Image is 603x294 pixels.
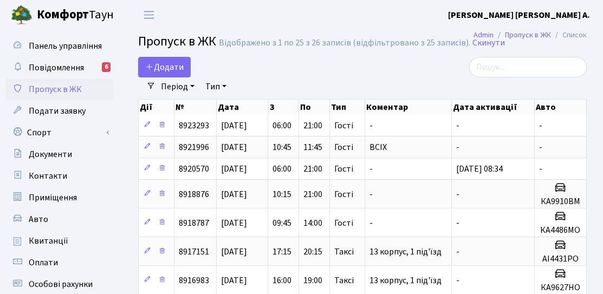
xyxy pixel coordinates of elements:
span: Особові рахунки [29,278,93,290]
a: Авто [5,208,114,230]
span: Гості [334,121,353,130]
span: - [456,141,459,153]
th: Авто [535,100,587,115]
input: Пошук... [469,57,587,77]
span: - [369,120,373,132]
a: Спорт [5,122,114,143]
span: [DATE] [221,141,247,153]
span: 10:15 [273,188,291,200]
h5: КА9910ВМ [539,197,582,207]
th: № [174,100,217,115]
span: Гості [334,190,353,199]
b: [PERSON_NAME] [PERSON_NAME] А. [448,9,590,21]
a: Тип [201,77,231,96]
span: Гості [334,143,353,152]
span: 13 корпус, 1 під'їзд [369,246,442,258]
span: 16:00 [273,275,291,286]
div: Відображено з 1 по 25 з 26 записів (відфільтровано з 25 записів). [219,38,470,48]
th: Тип [330,100,365,115]
span: Панель управління [29,40,102,52]
span: Гості [334,165,353,173]
div: 6 [102,62,111,72]
a: [PERSON_NAME] [PERSON_NAME] А. [448,9,590,22]
th: Дата активації [452,100,535,115]
span: 21:00 [303,163,322,175]
span: - [539,163,542,175]
th: Коментар [365,100,452,115]
span: Пропуск в ЖК [29,83,82,95]
span: 06:00 [273,163,291,175]
b: Комфорт [37,6,89,23]
span: Контакти [29,170,67,182]
a: Подати заявку [5,100,114,122]
a: Скинути [472,38,505,48]
a: Пропуск в ЖК [5,79,114,100]
a: Оплати [5,252,114,273]
span: 11:45 [303,141,322,153]
span: 09:45 [273,217,291,229]
span: Подати заявку [29,105,86,117]
span: [DATE] [221,275,247,286]
span: [DATE] [221,246,247,258]
span: 8917151 [179,246,209,258]
span: - [456,275,459,286]
span: 8916983 [179,275,209,286]
span: - [369,188,373,200]
span: Квитанції [29,235,68,247]
span: 8923293 [179,120,209,132]
a: Пропуск в ЖК [505,29,551,41]
a: Додати [138,57,191,77]
span: - [539,120,542,132]
span: - [456,246,459,258]
a: Повідомлення6 [5,57,114,79]
span: 8918876 [179,188,209,200]
th: Дії [139,100,174,115]
span: 17:15 [273,246,291,258]
span: Додати [145,61,184,73]
span: [DATE] 08:34 [456,163,503,175]
img: logo.png [11,4,33,26]
span: [DATE] [221,163,247,175]
span: 06:00 [273,120,291,132]
button: Переключити навігацію [135,6,163,24]
a: Панель управління [5,35,114,57]
a: Документи [5,143,114,165]
span: 8921996 [179,141,209,153]
span: 21:00 [303,188,322,200]
span: 14:00 [303,217,322,229]
span: Гості [334,219,353,227]
span: 8918787 [179,217,209,229]
th: З [269,100,300,115]
span: - [456,188,459,200]
span: - [369,217,373,229]
span: Приміщення [29,192,77,204]
a: Квитанції [5,230,114,252]
a: Приміщення [5,187,114,208]
th: Дата [217,100,269,115]
a: Період [157,77,199,96]
span: Документи [29,148,72,160]
span: 13 корпус, 1 під'їзд [369,275,442,286]
span: - [539,141,542,153]
nav: breadcrumb [457,24,603,47]
span: - [456,120,459,132]
h5: КА4486МО [539,225,582,236]
th: По [299,100,330,115]
span: [DATE] [221,120,247,132]
span: [DATE] [221,217,247,229]
span: Повідомлення [29,62,84,74]
a: Контакти [5,165,114,187]
span: - [456,217,459,229]
a: Admin [474,29,494,41]
span: - [369,163,373,175]
span: 8920570 [179,163,209,175]
span: Таксі [334,276,354,285]
span: Таун [37,6,114,24]
span: ВСІХ [369,141,387,153]
span: 10:45 [273,141,291,153]
span: Таксі [334,247,354,256]
span: 21:00 [303,120,322,132]
span: 20:15 [303,246,322,258]
span: Оплати [29,257,58,269]
span: Авто [29,213,48,225]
